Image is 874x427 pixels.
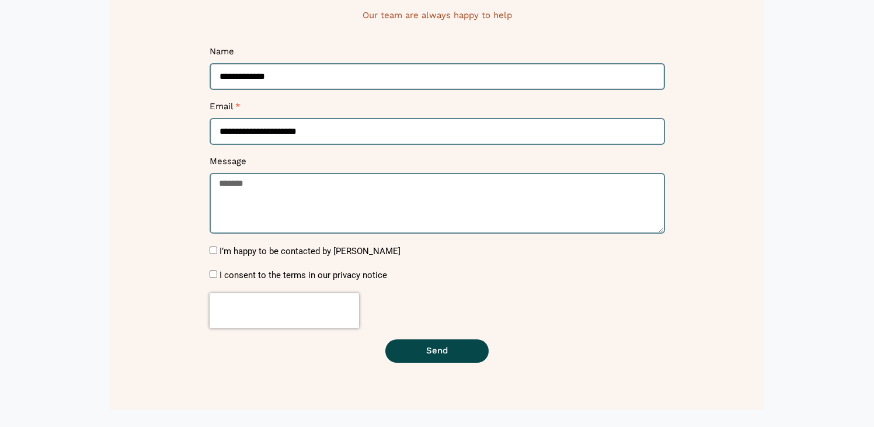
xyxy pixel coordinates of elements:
[210,156,246,173] label: Message
[220,246,401,256] label: I’m happy to be contacted by [PERSON_NAME]
[210,101,241,118] label: Email
[385,339,489,363] button: Send
[116,10,758,22] p: Our team are always happy to help
[220,270,387,280] label: I consent to the terms in our privacy notice
[426,346,448,355] span: Send
[210,46,234,63] label: Name
[210,46,665,374] form: New Form
[210,293,359,328] iframe: reCAPTCHA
